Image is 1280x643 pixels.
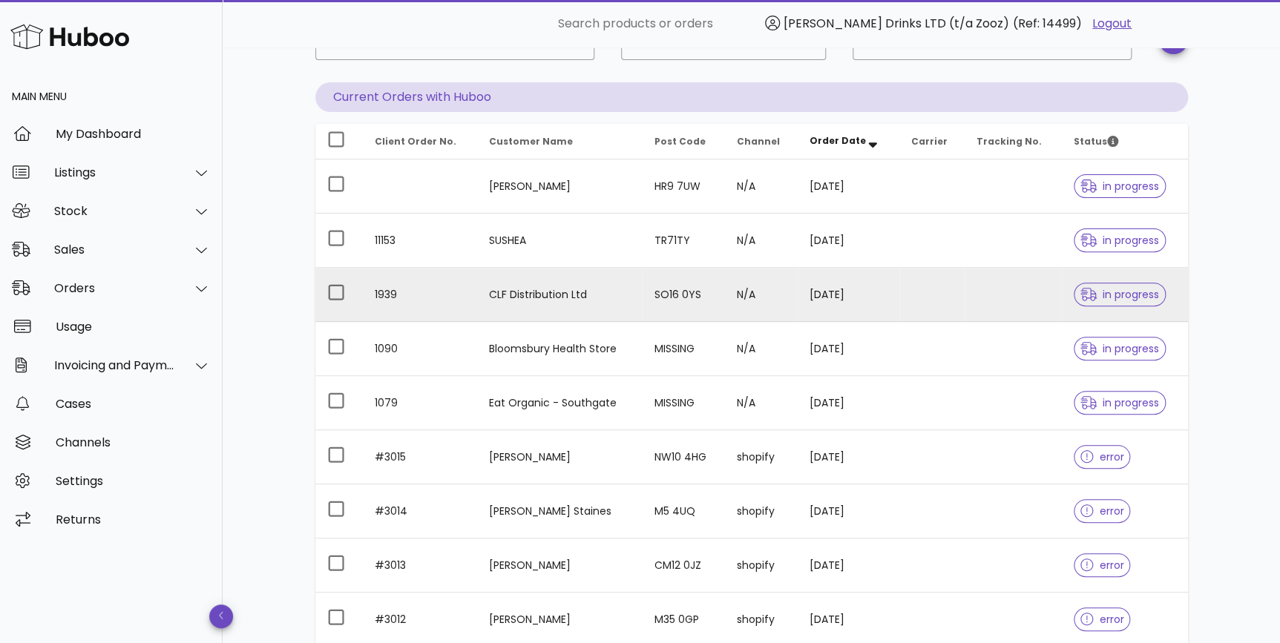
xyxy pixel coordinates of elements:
td: shopify [724,430,797,484]
th: Client Order No. [363,124,478,159]
td: 1079 [363,376,478,430]
td: N/A [724,322,797,376]
td: #3013 [363,538,478,593]
th: Channel [724,124,797,159]
th: Customer Name [477,124,642,159]
span: error [1080,614,1124,624]
td: HR9 7UW [642,159,724,214]
td: [DATE] [798,484,899,538]
td: [DATE] [798,322,899,376]
td: [PERSON_NAME] [477,430,642,484]
div: Orders [54,281,175,295]
span: Customer Name [489,135,573,148]
td: 1939 [363,268,478,322]
span: in progress [1080,181,1159,191]
span: in progress [1080,343,1159,354]
td: SUSHEA [477,214,642,268]
td: Bloomsbury Health Store [477,322,642,376]
div: Channels [56,435,211,449]
td: 11153 [363,214,478,268]
th: Order Date: Sorted descending. Activate to remove sorting. [798,124,899,159]
div: Cases [56,397,211,411]
td: #3015 [363,430,478,484]
p: Current Orders with Huboo [315,82,1188,112]
div: Sales [54,243,175,257]
td: [DATE] [798,430,899,484]
td: [PERSON_NAME] [477,538,642,593]
span: error [1080,452,1124,462]
span: Post Code [654,135,705,148]
td: 1090 [363,322,478,376]
span: in progress [1080,235,1159,245]
td: N/A [724,268,797,322]
span: Carrier [911,135,948,148]
span: Channel [736,135,779,148]
div: Invoicing and Payments [54,358,175,372]
span: Client Order No. [375,135,456,148]
td: SO16 0YS [642,268,724,322]
div: My Dashboard [56,127,211,141]
td: shopify [724,538,797,593]
td: MISSING [642,376,724,430]
th: Carrier [899,124,965,159]
th: Status [1062,124,1188,159]
td: [DATE] [798,214,899,268]
td: N/A [724,214,797,268]
th: Post Code [642,124,724,159]
td: [DATE] [798,268,899,322]
a: Logout [1092,15,1132,33]
td: [DATE] [798,538,899,593]
td: [PERSON_NAME] Staines [477,484,642,538]
th: Tracking No. [965,124,1062,159]
td: #3014 [363,484,478,538]
td: CM12 0JZ [642,538,724,593]
div: Settings [56,474,211,488]
div: Stock [54,204,175,218]
td: [DATE] [798,159,899,214]
div: Returns [56,512,211,527]
td: MISSING [642,322,724,376]
td: N/A [724,376,797,430]
span: Status [1074,135,1118,148]
span: in progress [1080,289,1159,300]
span: Tracking No. [977,135,1042,148]
span: [PERSON_NAME] Drinks LTD (t/a Zooz) [784,15,1009,32]
span: in progress [1080,398,1159,408]
span: error [1080,560,1124,570]
div: Usage [56,320,211,334]
td: [PERSON_NAME] [477,159,642,214]
div: Listings [54,165,175,179]
span: error [1080,506,1124,516]
img: Huboo Logo [10,21,129,53]
td: NW10 4HG [642,430,724,484]
td: TR71TY [642,214,724,268]
td: [DATE] [798,376,899,430]
td: CLF Distribution Ltd [477,268,642,322]
td: M5 4UQ [642,484,724,538]
span: Order Date [810,134,866,147]
td: Eat Organic - Southgate [477,376,642,430]
td: N/A [724,159,797,214]
span: (Ref: 14499) [1013,15,1082,32]
td: shopify [724,484,797,538]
